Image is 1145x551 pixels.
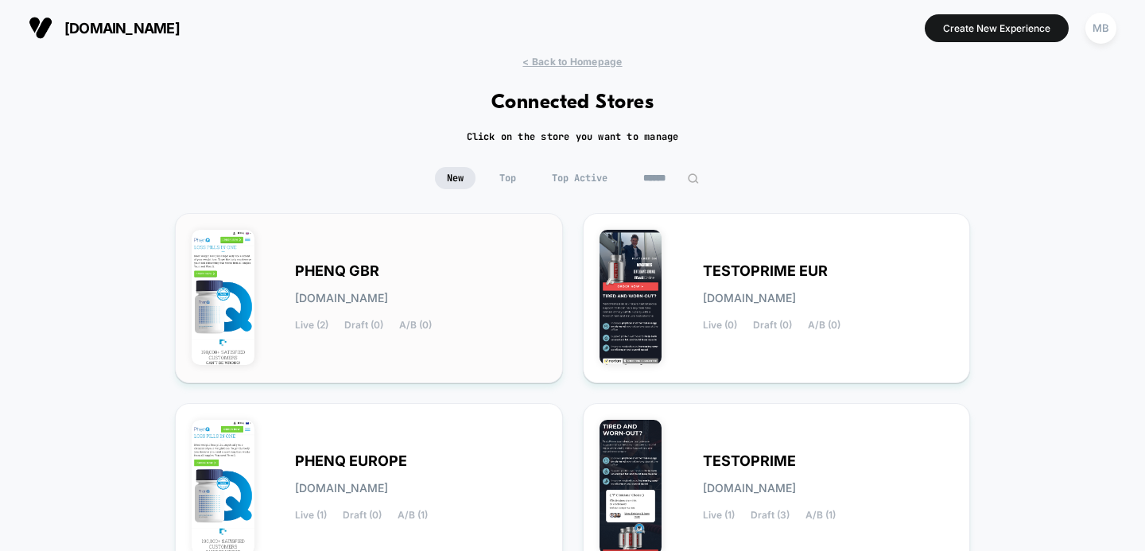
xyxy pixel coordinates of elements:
span: [DOMAIN_NAME] [64,20,180,37]
span: A/B (1) [398,510,428,521]
span: Live (0) [703,320,737,331]
span: Draft (0) [344,320,383,331]
span: [DOMAIN_NAME] [703,483,796,494]
span: [DOMAIN_NAME] [703,293,796,304]
button: MB [1081,12,1121,45]
span: [DOMAIN_NAME] [295,293,388,304]
span: TESTOPRIME EUR [703,266,828,277]
span: PHENQ GBR [295,266,379,277]
span: Live (1) [703,510,735,521]
img: Visually logo [29,16,52,40]
span: PHENQ EUROPE [295,456,407,467]
span: Draft (3) [751,510,790,521]
button: Create New Experience [925,14,1069,42]
span: TESTOPRIME [703,456,796,467]
h2: Click on the store you want to manage [467,130,679,143]
button: [DOMAIN_NAME] [24,15,184,41]
span: [DOMAIN_NAME] [295,483,388,494]
span: Draft (0) [753,320,792,331]
img: PHENQ_GBR [192,230,254,365]
span: New [435,167,475,189]
span: < Back to Homepage [522,56,622,68]
span: A/B (1) [805,510,836,521]
span: A/B (0) [399,320,432,331]
h1: Connected Stores [491,91,654,114]
div: MB [1085,13,1116,44]
span: Draft (0) [343,510,382,521]
span: A/B (0) [808,320,840,331]
span: Live (2) [295,320,328,331]
span: Live (1) [295,510,327,521]
span: Top Active [540,167,619,189]
span: Top [487,167,528,189]
img: edit [687,173,699,184]
img: TESTOPRIME_EUR [600,230,662,365]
